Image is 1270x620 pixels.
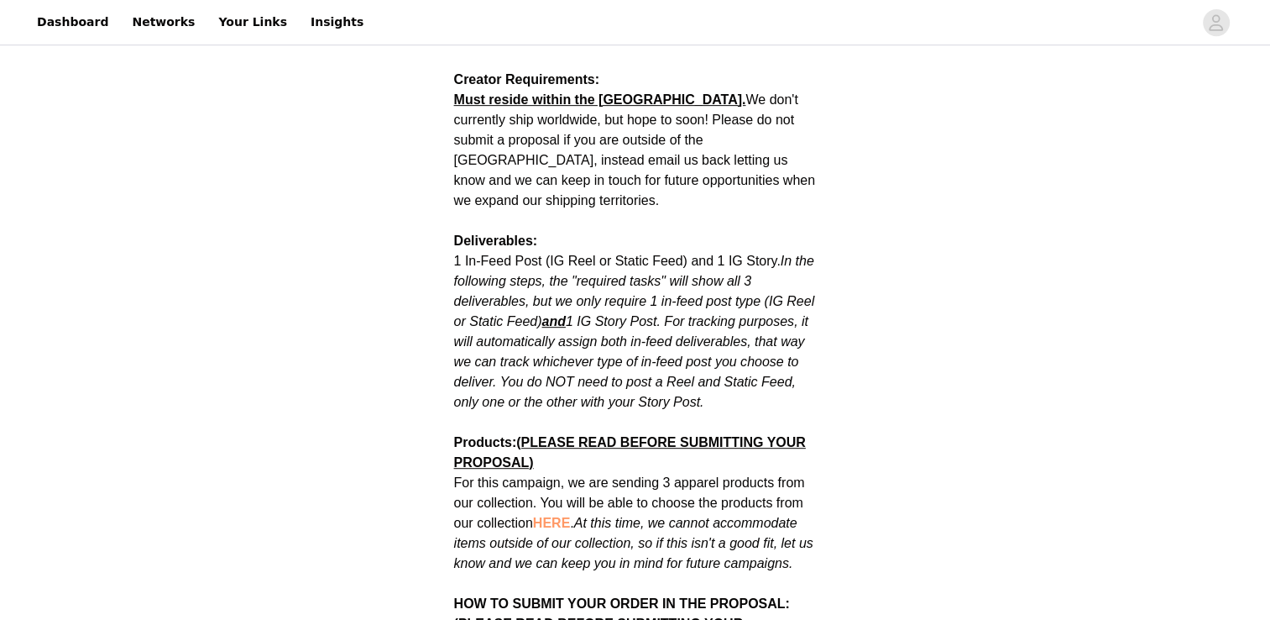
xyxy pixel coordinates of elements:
span: 1 In-Feed Post (IG Reel or Static Feed) and 1 IG Story. [454,254,815,409]
strong: and [541,314,565,328]
span: For this campaign, we are sending 3 apparel products from our collection. You will be able to cho... [454,476,813,570]
a: Insights [301,3,374,41]
a: Your Links [208,3,297,41]
a: HERE [533,516,570,530]
a: Networks [122,3,205,41]
span: We don't currently ship worldwide, but hope to soon! Please do not submit a proposal if you are o... [454,92,816,208]
strong: Must reside within the [GEOGRAPHIC_DATA]. [454,92,746,107]
em: At this time, we cannot accommodate items outside of our collection, so if this isn't a good fit,... [454,516,813,570]
div: avatar [1208,9,1224,36]
a: Dashboard [27,3,118,41]
strong: Creator Requirements: [454,72,599,87]
strong: Products: [454,435,806,470]
span: (PLEASE READ BEFORE SUBMITTING YOUR PROPOSAL) [454,435,806,470]
em: In the following steps, the "required tasks" will show all 3 deliverables, but we only require 1 ... [454,254,815,409]
strong: Deliverables: [454,234,538,248]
